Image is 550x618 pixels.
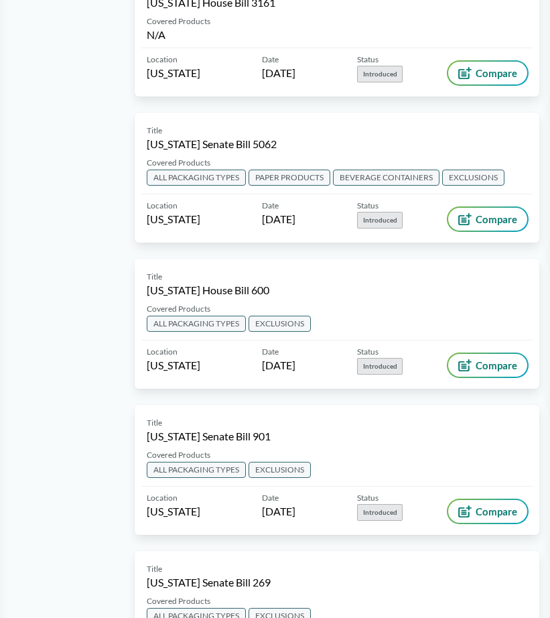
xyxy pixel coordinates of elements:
[262,358,295,373] span: [DATE]
[147,449,210,461] span: Covered Products
[357,346,379,358] span: Status
[147,462,246,478] span: ALL PACKAGING TYPES
[262,346,279,358] span: Date
[147,170,246,186] span: ALL PACKAGING TYPES
[249,170,330,186] span: PAPER PRODUCTS
[147,54,178,66] span: Location
[147,271,162,283] span: Title
[476,360,517,371] span: Compare
[357,212,403,229] span: Introduced
[147,417,162,429] span: Title
[147,358,200,373] span: [US_STATE]
[147,575,271,590] span: [US_STATE] Senate Bill 269
[357,66,403,82] span: Introduced
[262,54,279,66] span: Date
[147,200,178,212] span: Location
[147,429,271,444] span: [US_STATE] Senate Bill 901
[476,214,517,225] span: Compare
[147,157,210,169] span: Covered Products
[147,504,200,519] span: [US_STATE]
[448,62,527,84] button: Compare
[147,212,200,227] span: [US_STATE]
[249,316,311,332] span: EXCLUSIONS
[262,200,279,212] span: Date
[147,137,277,151] span: [US_STATE] Senate Bill 5062
[147,66,200,80] span: [US_STATE]
[147,563,162,575] span: Title
[476,506,517,517] span: Compare
[448,500,527,523] button: Compare
[357,504,403,521] span: Introduced
[357,358,403,375] span: Introduced
[147,125,162,137] span: Title
[147,595,210,607] span: Covered Products
[357,54,379,66] span: Status
[147,28,165,41] span: N/A
[357,200,379,212] span: Status
[147,15,210,27] span: Covered Products
[262,212,295,227] span: [DATE]
[262,504,295,519] span: [DATE]
[476,68,517,78] span: Compare
[448,208,527,231] button: Compare
[147,283,269,298] span: [US_STATE] House Bill 600
[442,170,504,186] span: EXCLUSIONS
[333,170,439,186] span: BEVERAGE CONTAINERS
[147,303,210,315] span: Covered Products
[147,492,178,504] span: Location
[357,492,379,504] span: Status
[249,462,311,478] span: EXCLUSIONS
[147,316,246,332] span: ALL PACKAGING TYPES
[262,66,295,80] span: [DATE]
[448,354,527,377] button: Compare
[262,492,279,504] span: Date
[147,346,178,358] span: Location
